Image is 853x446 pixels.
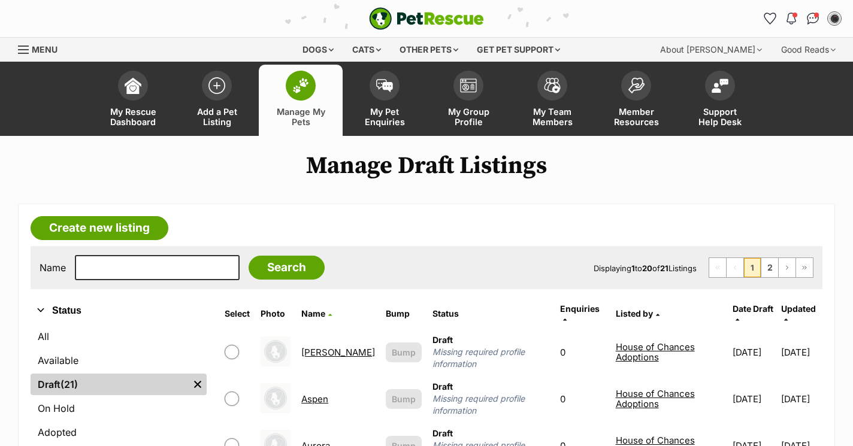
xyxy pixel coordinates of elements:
a: My Group Profile [426,65,510,136]
div: Get pet support [468,38,568,62]
label: Name [40,262,66,273]
a: PetRescue [369,7,484,30]
img: dashboard-icon-eb2f2d2d3e046f16d808141f083e7271f6b2e854fb5c12c21221c1fb7104beca.svg [125,77,141,94]
a: Menu [18,38,66,59]
img: notifications-46538b983faf8c2785f20acdc204bb7945ddae34d4c08c2a6579f10ce5e182be.svg [787,13,796,25]
span: Menu [32,44,58,54]
a: Updated [781,304,816,323]
a: Name [301,308,332,318]
span: (21) [61,377,78,392]
span: Bump [392,346,416,359]
span: My Group Profile [441,107,495,127]
img: help-desk-icon-fdf02630f3aa405de69fd3d07c3f3aa587a6932b1a1747fa1d2bba05be0121f9.svg [712,78,728,93]
span: Member Resources [609,107,663,127]
td: 0 [555,329,609,375]
img: Aspen [261,383,291,413]
span: Updated [781,304,816,314]
span: Manage My Pets [274,107,328,127]
span: Missing required profile information [432,393,549,417]
strong: 20 [642,263,652,273]
img: add-pet-listing-icon-0afa8454b4691262ce3f59096e99ab1cd57d4a30225e0717b998d2c9b9846f56.svg [208,77,225,94]
a: House of Chances Adoptions [616,341,695,363]
a: Adopted [31,421,207,443]
nav: Pagination [709,257,813,278]
strong: 21 [660,263,669,273]
a: My Team Members [510,65,594,136]
a: Manage My Pets [259,65,343,136]
div: Dogs [294,38,342,62]
a: Conversations [803,9,822,28]
span: Missing required profile information [432,346,549,370]
img: Lauren O'Grady profile pic [828,13,840,25]
span: Previous page [727,258,743,277]
td: [DATE] [728,329,781,375]
span: My Pet Enquiries [358,107,412,127]
button: Bump [386,389,422,409]
span: Draft [432,428,453,438]
img: chat-41dd97257d64d25036548639549fe6c8038ab92f7586957e7f3b1b290dea8141.svg [807,13,819,25]
a: Favourites [760,9,779,28]
a: Remove filter [189,374,207,395]
a: Page 2 [761,258,778,277]
strong: 1 [631,263,635,273]
span: My Rescue Dashboard [106,107,160,127]
a: Member Resources [594,65,678,136]
img: member-resources-icon-8e73f808a243e03378d46382f2149f9095a855e16c252ad45f914b54edf8863c.svg [628,77,645,93]
th: Bump [381,299,426,328]
img: team-members-icon-5396bd8760b3fe7c0b43da4ab00e1e3bb1a5d9ba89233759b79545d2d3fc5d0d.svg [544,78,561,93]
a: Enquiries [560,304,600,323]
a: House of Chances Adoptions [616,388,695,409]
a: [PERSON_NAME] [301,347,375,358]
img: group-profile-icon-3fa3cf56718a62981997c0bc7e787c4b2cf8bcc04b72c1350f741eb67cf2f40e.svg [460,78,477,93]
th: Select [220,299,255,328]
a: My Pet Enquiries [343,65,426,136]
a: Support Help Desk [678,65,762,136]
a: Aspen [301,393,328,405]
img: pet-enquiries-icon-7e3ad2cf08bfb03b45e93fb7055b45f3efa6380592205ae92323e6603595dc1f.svg [376,79,393,92]
button: Notifications [782,9,801,28]
div: Other pets [391,38,467,62]
img: logo-e224e6f780fb5917bec1dbf3a21bbac754714ae5b6737aabdf751b685950b380.svg [369,7,484,30]
span: My Team Members [525,107,579,127]
div: Cats [344,38,389,62]
span: Bump [392,393,416,405]
button: Status [31,303,207,318]
a: Last page [796,258,813,277]
th: Photo [256,299,295,328]
a: Available [31,350,207,371]
span: Displaying to of Listings [594,263,697,273]
a: All [31,326,207,347]
a: Listed by [616,308,660,318]
span: Draft [432,335,453,345]
a: Next page [779,258,795,277]
div: Good Reads [773,38,844,62]
a: Create new listing [31,216,168,240]
a: Date Draft [733,304,773,323]
button: My account [825,9,844,28]
button: Bump [386,342,422,362]
img: Alfie [261,336,291,366]
span: Support Help Desk [693,107,747,127]
span: Add a Pet Listing [190,107,244,127]
span: Listed by [616,308,653,318]
span: Draft [432,381,453,392]
input: Search [249,256,325,280]
span: Page 1 [744,258,761,277]
div: About [PERSON_NAME] [652,38,770,62]
a: On Hold [31,398,207,419]
span: translation missing: en.admin.listings.index.attributes.date_draft [733,304,773,314]
a: My Rescue Dashboard [91,65,175,136]
a: Draft [31,374,189,395]
span: Name [301,308,325,318]
span: translation missing: en.admin.listings.index.attributes.enquiries [560,304,600,314]
img: manage-my-pets-icon-02211641906a0b7f246fdf0571729dbe1e7629f14944591b6c1af311fb30b64b.svg [292,78,309,93]
th: Status [428,299,554,328]
td: [DATE] [728,376,781,421]
td: [DATE] [781,376,821,421]
span: First page [709,258,726,277]
ul: Account quick links [760,9,844,28]
td: [DATE] [781,329,821,375]
a: Add a Pet Listing [175,65,259,136]
td: 0 [555,376,609,421]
